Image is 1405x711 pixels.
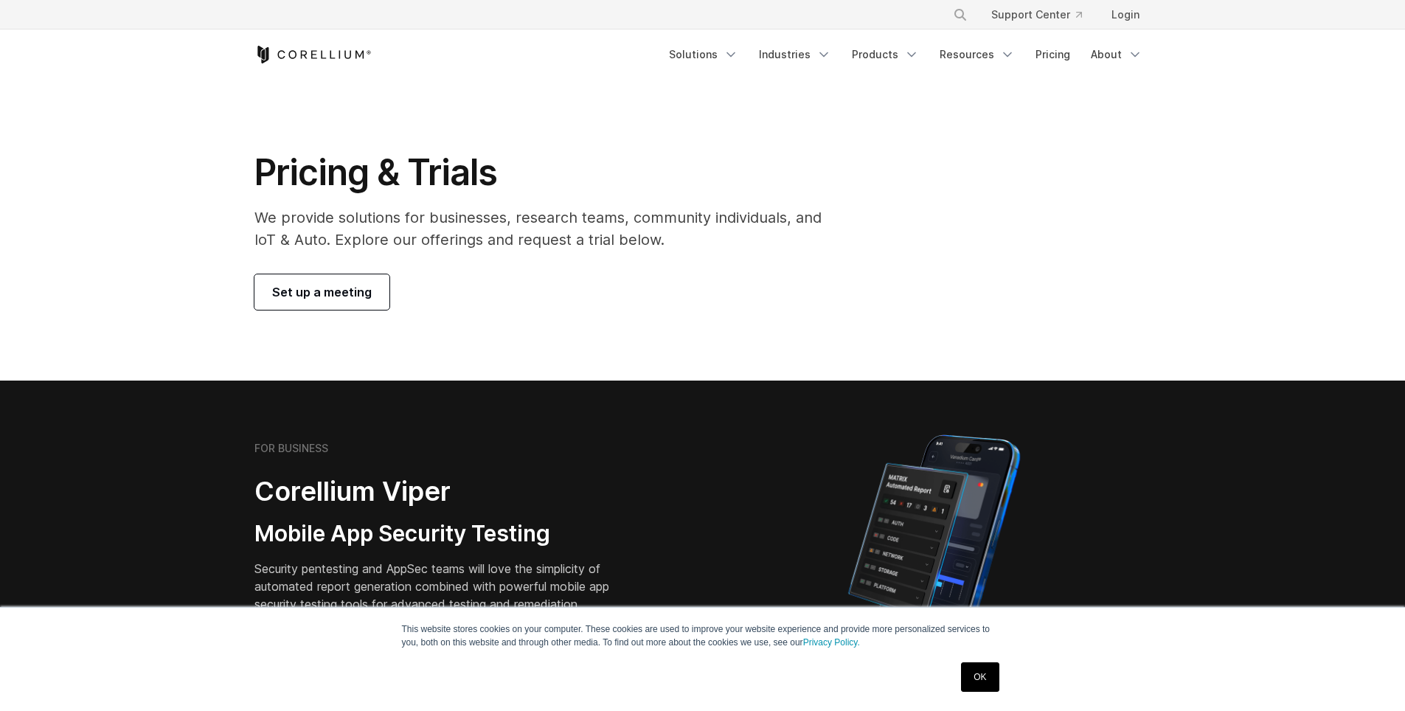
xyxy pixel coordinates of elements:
h2: Corellium Viper [254,475,632,508]
div: Navigation Menu [660,41,1151,68]
p: Security pentesting and AppSec teams will love the simplicity of automated report generation comb... [254,560,632,613]
a: Pricing [1027,41,1079,68]
a: OK [961,662,999,692]
a: Login [1100,1,1151,28]
a: Support Center [979,1,1094,28]
a: Solutions [660,41,747,68]
a: Privacy Policy. [803,637,860,648]
a: Industries [750,41,840,68]
a: Set up a meeting [254,274,389,310]
p: This website stores cookies on your computer. These cookies are used to improve your website expe... [402,622,1004,649]
p: We provide solutions for businesses, research teams, community individuals, and IoT & Auto. Explo... [254,207,842,251]
h6: FOR BUSINESS [254,442,328,455]
a: About [1082,41,1151,68]
a: Corellium Home [254,46,372,63]
a: Resources [931,41,1024,68]
a: Products [843,41,928,68]
h3: Mobile App Security Testing [254,520,632,548]
div: Navigation Menu [935,1,1151,28]
span: Set up a meeting [272,283,372,301]
img: Corellium MATRIX automated report on iPhone showing app vulnerability test results across securit... [823,428,1045,686]
button: Search [947,1,974,28]
h1: Pricing & Trials [254,150,842,195]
